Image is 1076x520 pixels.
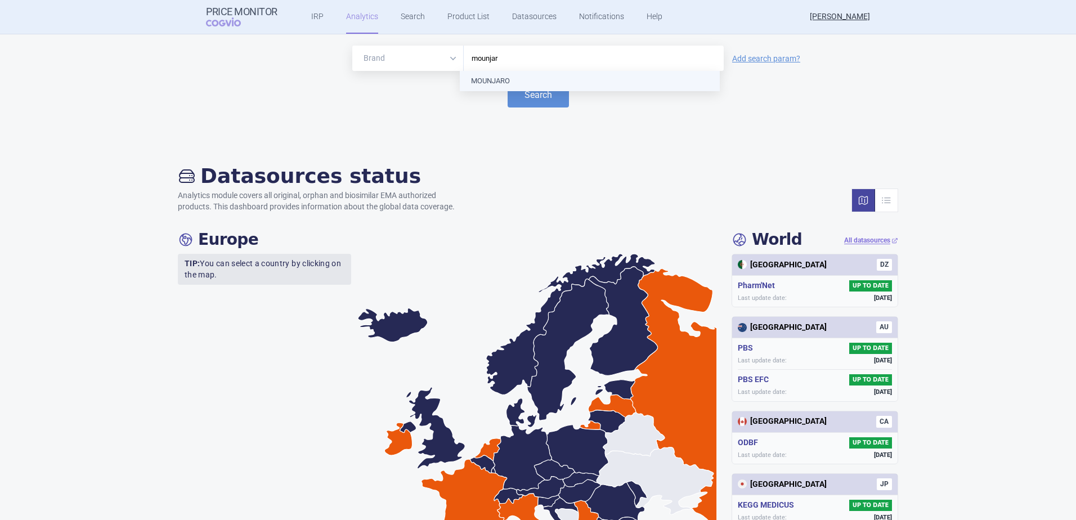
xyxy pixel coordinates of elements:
[738,479,747,488] img: Japan
[738,479,827,490] div: [GEOGRAPHIC_DATA]
[178,254,351,285] p: You can select a country by clicking on the map.
[738,451,787,459] span: Last update date:
[877,478,892,490] span: JP
[738,500,799,511] h5: KEGG MEDICUS
[877,259,892,271] span: DZ
[738,343,757,354] h5: PBS
[738,417,747,426] img: Canada
[849,500,892,511] span: UP TO DATE
[874,388,892,396] span: [DATE]
[738,374,773,385] h5: PBS EFC
[508,82,569,107] button: Search
[738,259,827,271] div: [GEOGRAPHIC_DATA]
[206,17,257,26] span: COGVIO
[738,388,787,396] span: Last update date:
[849,437,892,449] span: UP TO DATE
[178,230,258,249] h4: Europe
[738,356,787,365] span: Last update date:
[206,6,277,17] strong: Price Monitor
[732,230,802,249] h4: World
[732,55,800,62] a: Add search param?
[738,437,763,449] h5: ODBF
[874,294,892,302] span: [DATE]
[844,236,898,245] a: All datasources
[849,280,892,292] span: UP TO DATE
[874,451,892,459] span: [DATE]
[849,374,892,385] span: UP TO DATE
[738,294,787,302] span: Last update date:
[874,356,892,365] span: [DATE]
[178,164,466,188] h2: Datasources status
[738,260,747,269] img: Algeria
[185,259,200,268] strong: TIP:
[206,6,277,28] a: Price MonitorCOGVIO
[460,71,720,91] li: MOUNJARO
[178,190,466,212] p: Analytics module covers all original, orphan and biosimilar EMA authorized products. This dashboa...
[738,323,747,332] img: Australia
[738,280,779,292] h5: Pharm'Net
[738,322,827,333] div: [GEOGRAPHIC_DATA]
[849,343,892,354] span: UP TO DATE
[876,416,892,428] span: CA
[738,416,827,427] div: [GEOGRAPHIC_DATA]
[876,321,892,333] span: AU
